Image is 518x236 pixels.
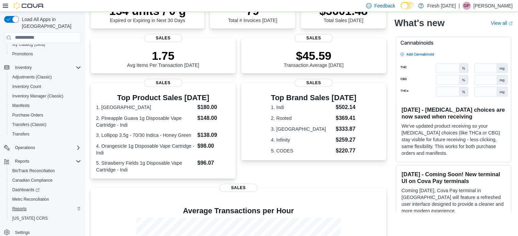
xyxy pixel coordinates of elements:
[12,112,43,118] span: Purchase Orders
[127,49,199,62] p: 1.75
[491,20,513,26] a: View allExternal link
[219,184,257,192] span: Sales
[10,176,81,184] span: Canadian Compliance
[10,121,49,129] a: Transfers (Classic)
[1,143,84,152] button: Operations
[401,2,415,9] input: Dark Mode
[10,50,36,58] a: Promotions
[10,83,81,91] span: Inventory Count
[374,2,395,9] span: Feedback
[12,144,38,152] button: Operations
[10,111,46,119] a: Purchase Orders
[336,114,357,122] dd: $369.41
[508,21,513,25] svg: External link
[12,216,48,221] span: [US_STATE] CCRS
[336,136,357,144] dd: $259.27
[10,205,81,213] span: Reports
[394,18,444,29] h2: What's new
[12,168,55,174] span: BioTrack Reconciliation
[7,82,84,91] button: Inventory Count
[402,187,505,214] p: Coming [DATE], Cova Pay terminal in [GEOGRAPHIC_DATA] will feature a refreshed user interface des...
[96,207,381,215] h4: Average Transactions per Hour
[284,49,344,68] div: Transaction Average [DATE]
[10,186,42,194] a: Dashboards
[12,178,52,183] span: Canadian Compliance
[7,101,84,110] button: Manifests
[10,205,29,213] a: Reports
[12,206,27,212] span: Reports
[10,40,81,49] span: My Catalog (Beta)
[295,79,333,87] span: Sales
[10,195,52,203] a: Metrc Reconciliation
[336,147,357,155] dd: $220.77
[10,73,81,81] span: Adjustments (Classic)
[473,2,513,10] p: [PERSON_NAME]
[1,63,84,72] button: Inventory
[271,115,333,122] dt: 2. Rooted
[10,214,81,222] span: Washington CCRS
[10,102,81,110] span: Manifests
[19,16,81,30] span: Load All Apps in [GEOGRAPHIC_DATA]
[96,94,230,102] h3: Top Product Sales [DATE]
[271,104,333,111] dt: 1. Indi
[7,166,84,176] button: BioTrack Reconciliation
[15,65,32,70] span: Inventory
[96,160,194,173] dt: 5. Strawberry Fields 1g Disposable Vape Cartridge - Indi
[15,230,30,235] span: Settings
[10,167,58,175] a: BioTrack Reconciliation
[10,102,32,110] a: Manifests
[12,42,45,47] span: My Catalog (Beta)
[7,72,84,82] button: Adjustments (Classic)
[96,115,194,128] dt: 2. Pineapple Guava 1g Disposable Vape Cartridge - Indi
[12,84,41,89] span: Inventory Count
[319,4,368,23] div: Total Sales [DATE]
[458,2,460,10] p: |
[197,159,230,167] dd: $96.07
[284,49,344,62] p: $45.59
[7,40,84,49] button: My Catalog (Beta)
[15,159,29,164] span: Reports
[12,197,49,202] span: Metrc Reconciliation
[10,214,50,222] a: [US_STATE] CCRS
[197,142,230,150] dd: $98.00
[1,157,84,166] button: Reports
[12,144,81,152] span: Operations
[197,131,230,139] dd: $138.09
[228,4,277,23] div: Total # Invoices [DATE]
[10,92,66,100] a: Inventory Manager (Classic)
[12,131,29,137] span: Transfers
[10,73,54,81] a: Adjustments (Classic)
[10,40,48,49] a: My Catalog (Beta)
[144,34,182,42] span: Sales
[10,186,81,194] span: Dashboards
[402,171,505,184] h3: [DATE] - Coming Soon! New terminal UI on Cova Pay terminals
[7,185,84,195] a: Dashboards
[7,91,84,101] button: Inventory Manager (Classic)
[12,157,81,165] span: Reports
[10,83,44,91] a: Inventory Count
[7,176,84,185] button: Canadian Compliance
[10,111,81,119] span: Purchase Orders
[10,195,81,203] span: Metrc Reconciliation
[7,195,84,204] button: Metrc Reconciliation
[427,2,456,10] p: Fresh [DATE]
[10,121,81,129] span: Transfers (Classic)
[7,49,84,59] button: Promotions
[271,147,333,154] dt: 5. CODES
[336,103,357,111] dd: $502.14
[7,110,84,120] button: Purchase Orders
[96,104,194,111] dt: 1. [GEOGRAPHIC_DATA]
[402,106,505,120] h3: [DATE] - [MEDICAL_DATA] choices are now saved when receiving
[12,187,40,193] span: Dashboards
[10,176,55,184] a: Canadian Compliance
[336,125,357,133] dd: $333.87
[10,50,81,58] span: Promotions
[12,122,46,127] span: Transfers (Classic)
[10,167,81,175] span: BioTrack Reconciliation
[12,63,34,72] button: Inventory
[10,130,32,138] a: Transfers
[7,204,84,214] button: Reports
[402,123,505,157] p: We've updated product receiving so your [MEDICAL_DATA] choices (like THCa or CBG) stay visible fo...
[271,126,333,132] dt: 3. [GEOGRAPHIC_DATA]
